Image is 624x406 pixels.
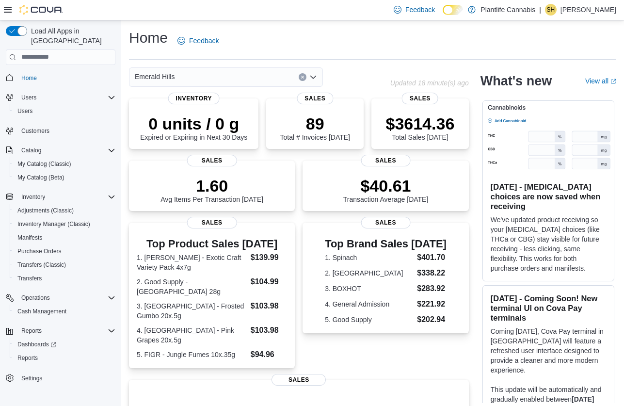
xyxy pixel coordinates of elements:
[14,352,42,364] a: Reports
[10,338,119,351] a: Dashboards
[417,267,447,279] dd: $338.22
[280,114,350,141] div: Total # Invoices [DATE]
[14,105,36,117] a: Users
[10,351,119,365] button: Reports
[491,326,606,375] p: Coming [DATE], Cova Pay terminal in [GEOGRAPHIC_DATA] will feature a refreshed user interface des...
[14,339,60,350] a: Dashboards
[17,325,46,337] button: Reports
[17,234,42,242] span: Manifests
[309,73,317,81] button: Open list of options
[21,74,37,82] span: Home
[443,5,463,15] input: Dark Mode
[2,91,119,104] button: Users
[385,114,454,141] div: Total Sales [DATE]
[14,306,70,317] a: Cash Management
[417,314,447,325] dd: $202.94
[137,301,247,321] dt: 3. [GEOGRAPHIC_DATA] - Frosted Gumbo 20x.5g
[17,292,115,304] span: Operations
[21,94,36,101] span: Users
[14,259,115,271] span: Transfers (Classic)
[140,114,247,141] div: Expired or Expiring in Next 30 Days
[297,93,333,104] span: Sales
[21,146,41,154] span: Catalog
[14,232,46,244] a: Manifests
[17,261,66,269] span: Transfers (Classic)
[2,324,119,338] button: Reports
[17,341,56,348] span: Dashboards
[17,72,41,84] a: Home
[17,145,115,156] span: Catalog
[17,373,46,384] a: Settings
[10,104,119,118] button: Users
[547,4,555,16] span: SH
[2,124,119,138] button: Customers
[361,155,411,166] span: Sales
[251,276,288,288] dd: $104.99
[14,205,115,216] span: Adjustments (Classic)
[417,298,447,310] dd: $221.92
[17,247,62,255] span: Purchase Orders
[299,73,306,81] button: Clear input
[19,5,63,15] img: Cova
[14,172,68,183] a: My Catalog (Beta)
[2,190,119,204] button: Inventory
[251,325,288,336] dd: $103.98
[2,144,119,157] button: Catalog
[405,5,435,15] span: Feedback
[491,293,606,323] h3: [DATE] - Coming Soon! New terminal UI on Cova Pay terminals
[14,245,65,257] a: Purchase Orders
[17,107,32,115] span: Users
[137,277,247,296] dt: 2. Good Supply - [GEOGRAPHIC_DATA] 28g
[325,268,413,278] dt: 2. [GEOGRAPHIC_DATA]
[137,325,247,345] dt: 4. [GEOGRAPHIC_DATA] - Pink Grapes 20x.5g
[160,176,263,195] p: 1.60
[480,4,535,16] p: Plantlife Cannabis
[174,31,223,50] a: Feedback
[14,339,115,350] span: Dashboards
[14,205,78,216] a: Adjustments (Classic)
[14,218,115,230] span: Inventory Manager (Classic)
[390,79,469,87] p: Updated 18 minute(s) ago
[2,371,119,385] button: Settings
[251,349,288,360] dd: $94.96
[10,305,119,318] button: Cash Management
[251,252,288,263] dd: $139.99
[168,93,220,104] span: Inventory
[21,294,50,302] span: Operations
[545,4,557,16] div: Saidie Hamilton
[187,155,237,166] span: Sales
[2,71,119,85] button: Home
[560,4,616,16] p: [PERSON_NAME]
[325,299,413,309] dt: 4. General Admission
[17,72,115,84] span: Home
[17,160,71,168] span: My Catalog (Classic)
[325,253,413,262] dt: 1. Spinach
[10,244,119,258] button: Purchase Orders
[17,372,115,384] span: Settings
[21,327,42,335] span: Reports
[361,217,411,228] span: Sales
[10,231,119,244] button: Manifests
[21,374,42,382] span: Settings
[491,215,606,273] p: We've updated product receiving so your [MEDICAL_DATA] choices (like THCa or CBG) stay visible fo...
[14,105,115,117] span: Users
[10,171,119,184] button: My Catalog (Beta)
[14,259,70,271] a: Transfers (Classic)
[160,176,263,203] div: Avg Items Per Transaction [DATE]
[272,374,326,386] span: Sales
[17,174,64,181] span: My Catalog (Beta)
[539,4,541,16] p: |
[343,176,429,195] p: $40.61
[14,352,115,364] span: Reports
[17,292,54,304] button: Operations
[14,306,115,317] span: Cash Management
[14,172,115,183] span: My Catalog (Beta)
[17,145,45,156] button: Catalog
[325,315,413,325] dt: 5. Good Supply
[402,93,438,104] span: Sales
[10,157,119,171] button: My Catalog (Classic)
[187,217,237,228] span: Sales
[17,191,49,203] button: Inventory
[17,125,115,137] span: Customers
